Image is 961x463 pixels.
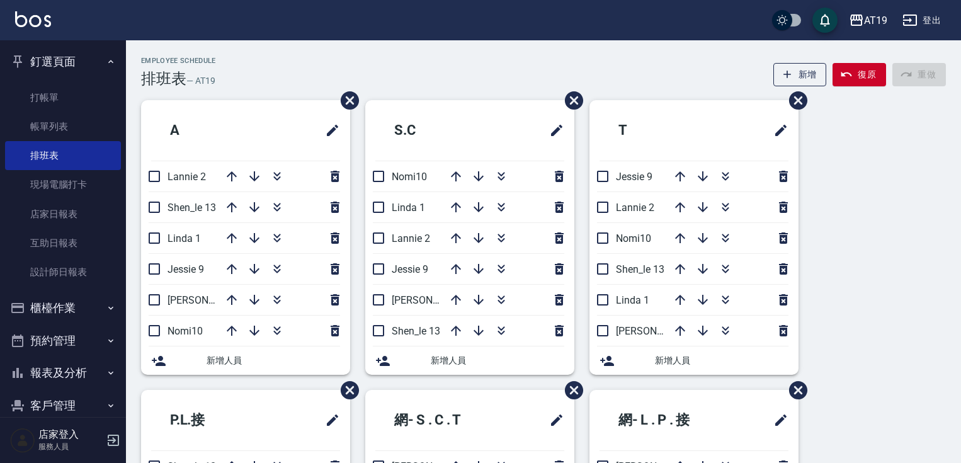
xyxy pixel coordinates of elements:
[766,405,788,435] span: 修改班表的標題
[168,263,204,275] span: Jessie 9
[589,346,799,375] div: 新增人員
[864,13,887,28] div: AT19
[5,389,121,422] button: 客戶管理
[542,405,564,435] span: 修改班表的標題
[5,324,121,357] button: 預約管理
[207,354,340,367] span: 新增人員
[431,354,564,367] span: 新增人員
[151,397,270,443] h2: P.L.接
[616,202,654,214] span: Lannie 2
[168,232,201,244] span: Linda 1
[392,263,428,275] span: Jessie 9
[168,202,216,214] span: Shen_le 13
[616,294,649,306] span: Linda 1
[10,428,35,453] img: Person
[38,428,103,441] h5: 店家登入
[844,8,892,33] button: AT19
[331,372,361,409] span: 刪除班表
[5,112,121,141] a: 帳單列表
[168,171,206,183] span: Lannie 2
[317,405,340,435] span: 修改班表的標題
[555,372,585,409] span: 刪除班表
[168,325,203,337] span: Nomi10
[141,70,186,88] h3: 排班表
[616,325,700,337] span: [PERSON_NAME] 6
[5,200,121,229] a: 店家日報表
[392,294,475,306] span: [PERSON_NAME] 6
[616,171,652,183] span: Jessie 9
[555,82,585,119] span: 刪除班表
[5,292,121,324] button: 櫃檯作業
[186,74,215,88] h6: — AT19
[5,141,121,170] a: 排班表
[600,108,706,153] h2: T
[331,82,361,119] span: 刪除班表
[375,108,488,153] h2: S.C
[616,232,651,244] span: Nomi10
[773,63,827,86] button: 新增
[5,357,121,389] button: 報表及分析
[38,441,103,452] p: 服務人員
[812,8,838,33] button: save
[168,294,251,306] span: [PERSON_NAME] 6
[392,232,430,244] span: Lannie 2
[5,258,121,287] a: 設計師日報表
[897,9,946,32] button: 登出
[317,115,340,146] span: 修改班表的標題
[375,397,511,443] h2: 網- S . C . T
[15,11,51,27] img: Logo
[780,82,809,119] span: 刪除班表
[5,170,121,199] a: 現場電腦打卡
[5,83,121,112] a: 打帳單
[151,108,258,153] h2: A
[833,63,886,86] button: 復原
[141,57,216,65] h2: Employee Schedule
[141,346,350,375] div: 新增人員
[600,397,737,443] h2: 網- L . P . 接
[780,372,809,409] span: 刪除班表
[5,229,121,258] a: 互助日報表
[392,171,427,183] span: Nomi10
[392,202,425,214] span: Linda 1
[655,354,788,367] span: 新增人員
[5,45,121,78] button: 釘選頁面
[766,115,788,146] span: 修改班表的標題
[365,346,574,375] div: 新增人員
[616,263,664,275] span: Shen_le 13
[542,115,564,146] span: 修改班表的標題
[392,325,440,337] span: Shen_le 13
